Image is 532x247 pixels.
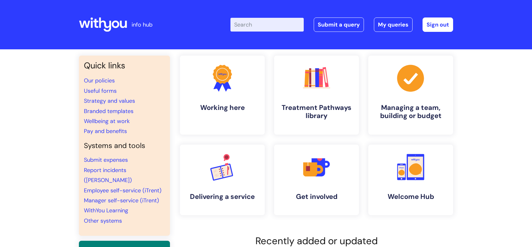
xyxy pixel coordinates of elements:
[373,193,448,201] h4: Welcome Hub
[84,197,159,204] a: Manager self-service (iTrent)
[84,166,132,184] a: Report incidents ([PERSON_NAME])
[230,17,453,32] div: | -
[84,207,128,214] a: WithYou Learning
[84,97,135,105] a: Strategy and values
[373,104,448,120] h4: Managing a team, building or budget
[84,141,165,150] h4: Systems and tools
[84,217,122,225] a: Other systems
[185,193,260,201] h4: Delivering a service
[314,17,364,32] a: Submit a query
[180,235,453,247] h2: Recently added or updated
[180,56,265,135] a: Working here
[368,56,453,135] a: Managing a team, building or budget
[84,61,165,71] h3: Quick links
[84,107,133,115] a: Branded templates
[230,18,304,32] input: Search
[84,127,127,135] a: Pay and benefits
[368,145,453,215] a: Welcome Hub
[84,187,162,194] a: Employee self-service (iTrent)
[180,145,265,215] a: Delivering a service
[84,156,128,164] a: Submit expenses
[374,17,413,32] a: My queries
[274,56,359,135] a: Treatment Pathways library
[274,145,359,215] a: Get involved
[132,20,152,30] p: info hub
[279,104,354,120] h4: Treatment Pathways library
[84,117,130,125] a: Wellbeing at work
[423,17,453,32] a: Sign out
[279,193,354,201] h4: Get involved
[185,104,260,112] h4: Working here
[84,77,115,84] a: Our policies
[84,87,117,95] a: Useful forms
